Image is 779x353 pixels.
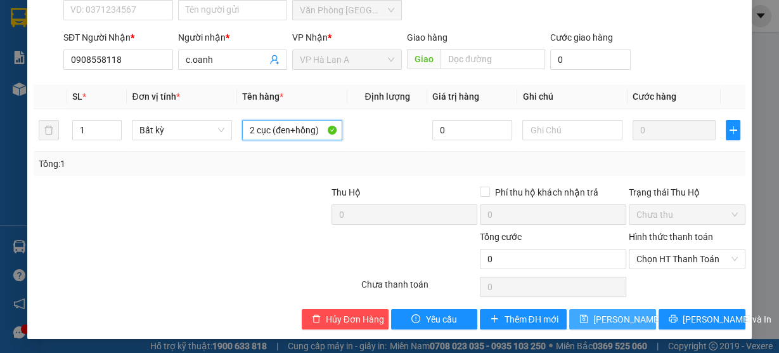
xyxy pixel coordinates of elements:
button: deleteHủy Đơn Hàng [302,309,389,330]
button: delete [39,120,59,140]
span: Giao hàng [407,32,447,43]
div: Người nhận [178,30,288,44]
span: printer [669,314,678,324]
input: Ghi Chú [522,120,622,140]
button: printer[PERSON_NAME] và In [659,309,745,330]
span: Yêu cầu [425,312,456,326]
li: Thảo Lan [6,76,146,94]
span: SL [72,91,82,102]
input: VD: Bàn, Ghế [242,120,342,140]
label: Cước giao hàng [550,32,613,43]
button: save[PERSON_NAME] thay đổi [569,309,656,330]
span: Đơn vị tính [132,91,179,102]
span: Văn Phòng Sài Gòn [300,1,394,20]
th: Ghi chú [517,84,628,109]
button: exclamation-circleYêu cầu [391,309,478,330]
span: Thu Hộ [332,187,361,197]
label: Hình thức thanh toán [629,232,713,242]
span: Chưa thu [636,205,738,224]
span: Hủy Đơn Hàng [326,312,384,326]
span: [PERSON_NAME] và In [683,312,771,326]
input: 0 [633,120,716,140]
span: Phí thu hộ khách nhận trả [490,185,603,199]
div: Tổng: 1 [39,157,302,171]
div: Chưa thanh toán [360,277,479,300]
span: Tên hàng [242,91,283,102]
span: Cước hàng [633,91,676,102]
span: plus [726,125,740,135]
span: Bất kỳ [139,121,224,140]
span: VP Nhận [292,32,328,43]
input: Cước giao hàng [550,50,631,70]
span: save [579,314,588,324]
li: In ngày: 17:34 15/09 [6,94,146,112]
span: Giá trị hàng [432,91,479,102]
div: SĐT Người Nhận [63,30,173,44]
span: Chọn HT Thanh Toán [636,250,738,269]
span: [PERSON_NAME] thay đổi [593,312,695,326]
span: VP Hà Lan A [300,50,394,69]
button: plus [726,120,740,140]
span: Thêm ĐH mới [504,312,558,326]
div: Trạng thái Thu Hộ [629,185,745,199]
span: Tổng cước [480,232,522,242]
span: exclamation-circle [411,314,420,324]
span: Định lượng [365,91,410,102]
span: Giao [407,49,441,69]
span: user-add [269,55,280,65]
span: plus [490,314,499,324]
input: Dọc đường [441,49,545,69]
button: plusThêm ĐH mới [480,309,567,330]
span: delete [312,314,321,324]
